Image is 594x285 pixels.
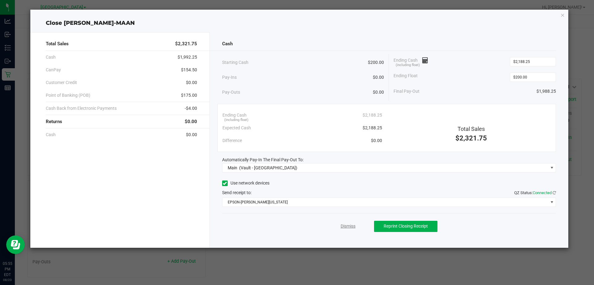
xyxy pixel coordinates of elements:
[458,126,485,132] span: Total Sales
[455,134,487,142] span: $2,321.75
[46,92,90,99] span: Point of Banking (POB)
[186,131,197,138] span: $0.00
[373,74,384,81] span: $0.00
[222,74,237,81] span: Pay-Ins
[396,63,420,68] span: (including float)
[181,92,197,99] span: $175.00
[373,89,384,96] span: $0.00
[536,88,556,95] span: $1,988.25
[371,137,382,144] span: $0.00
[6,235,25,254] iframe: Resource center
[175,40,197,47] span: $2,321.75
[368,59,384,66] span: $200.00
[222,89,240,96] span: Pay-Outs
[222,198,548,207] span: EPSON-[PERSON_NAME][US_STATE]
[394,73,418,82] span: Ending Float
[185,105,197,112] span: -$4.00
[222,59,248,66] span: Starting Cash
[222,157,303,162] span: Automatically Pay-In The Final Pay-Out To:
[228,165,237,170] span: Main
[186,79,197,86] span: $0.00
[533,190,552,195] span: Connected
[222,137,242,144] span: Difference
[239,165,297,170] span: (Vault - [GEOGRAPHIC_DATA])
[222,112,247,118] span: Ending Cash
[394,57,428,66] span: Ending Cash
[514,190,556,195] span: QZ Status:
[46,67,61,73] span: CanPay
[30,19,569,27] div: Close [PERSON_NAME]-MAAN
[222,125,251,131] span: Expected Cash
[224,118,248,123] span: (including float)
[46,115,197,128] div: Returns
[374,221,437,232] button: Reprint Closing Receipt
[46,131,56,138] span: Cash
[363,125,382,131] span: $2,188.25
[178,54,197,60] span: $1,992.25
[222,190,252,195] span: Send receipt to:
[394,88,420,95] span: Final Pay-Out
[384,224,428,229] span: Reprint Closing Receipt
[46,40,69,47] span: Total Sales
[46,105,117,112] span: Cash Back from Electronic Payments
[46,79,77,86] span: Customer Credit
[181,67,197,73] span: $154.50
[222,180,269,186] label: Use network devices
[185,118,197,125] span: $0.00
[363,112,382,118] span: $2,188.25
[46,54,56,60] span: Cash
[222,40,233,47] span: Cash
[341,223,355,229] a: Dismiss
